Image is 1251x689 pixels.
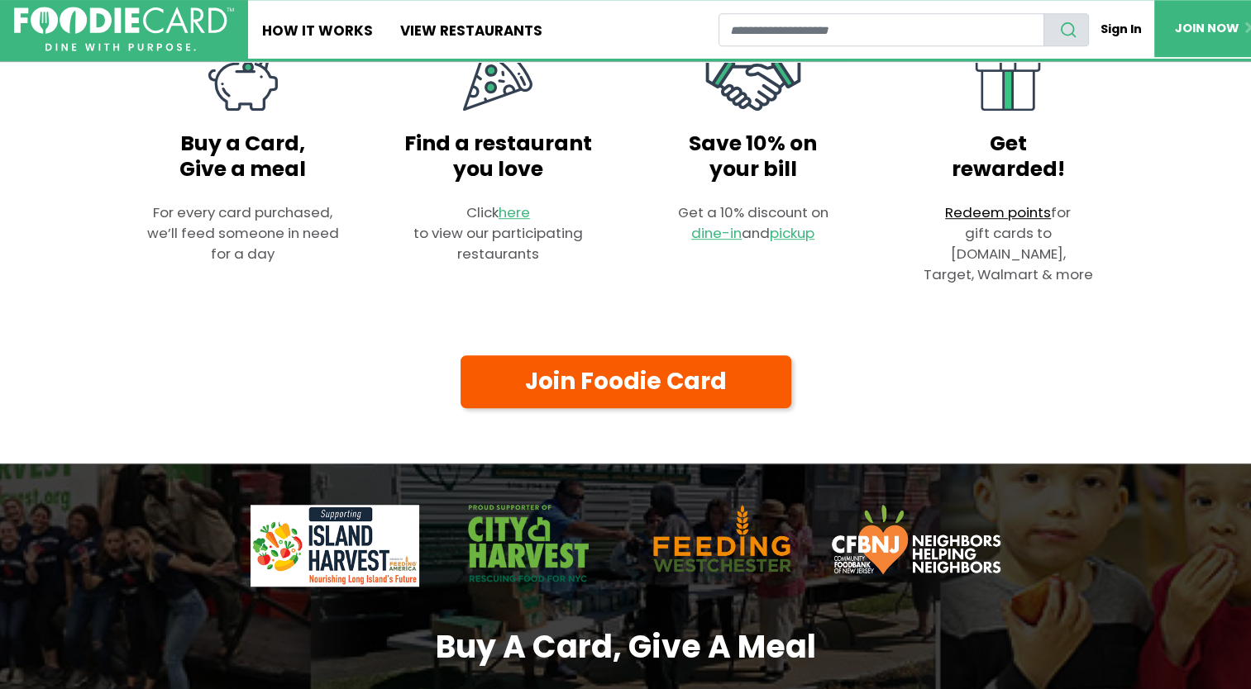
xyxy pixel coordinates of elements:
[945,202,1051,222] a: Redeem points
[667,131,839,181] h4: Save 10% on your bill
[399,131,598,181] h4: Find a restaurant you love
[251,628,1001,665] h2: Buy A Card, Give A Meal
[770,223,814,243] a: pickup
[922,131,1094,181] h4: Get rewarded!
[1089,13,1154,45] a: Sign In
[461,355,791,408] a: Join Foodie Card
[691,223,742,243] a: dine-in
[143,131,342,181] h4: Buy a Card, Give a meal
[922,202,1094,286] p: for gift cards to [DOMAIN_NAME], Target, Walmart & more
[1043,13,1088,46] button: search
[399,202,598,265] p: Click to view our participating restaurants
[143,202,342,265] p: For every card purchased, we’ll feed someone in need for a day
[667,202,839,244] p: Get a 10% discount on and
[719,13,1044,46] input: restaurant search
[14,7,234,51] img: FoodieCard; Eat, Drink, Save, Donate
[499,202,530,222] a: here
